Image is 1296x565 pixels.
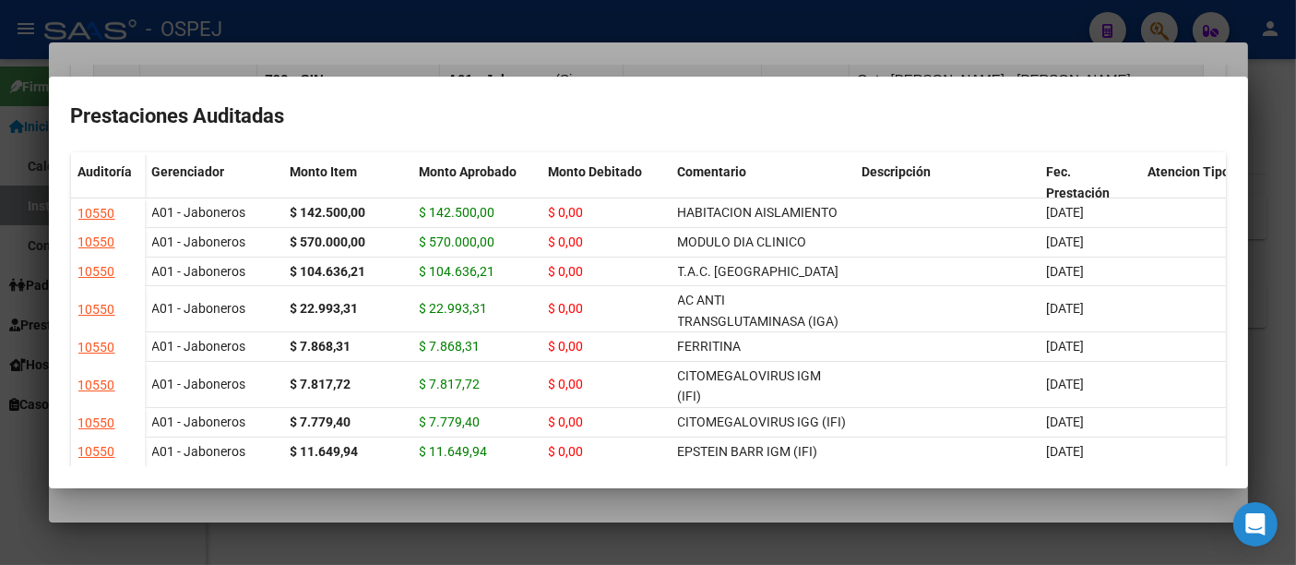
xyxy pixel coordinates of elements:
[420,415,481,429] span: $ 7.779,40
[549,415,584,429] span: $ 0,00
[1141,152,1242,230] datatable-header-cell: Atencion Tipo
[152,377,246,391] span: A01 - Jaboneros
[1047,164,1111,200] span: Fec. Prestación
[152,339,246,354] span: A01 - Jaboneros
[78,337,115,358] div: 10550
[678,264,839,279] span: T.A.C. [GEOGRAPHIC_DATA]
[152,444,246,459] span: A01 - Jaboneros
[1047,301,1085,316] span: [DATE]
[1148,164,1231,179] span: Atencion Tipo
[549,444,584,459] span: $ 0,00
[78,299,115,320] div: 10550
[152,415,246,429] span: A01 - Jaboneros
[78,261,115,282] div: 10550
[862,164,932,179] span: Descripción
[291,444,359,459] strong: $ 11.649,94
[855,152,1040,230] datatable-header-cell: Descripción
[152,234,246,249] span: A01 - Jaboneros
[291,164,358,179] span: Monto Item
[78,413,115,434] div: 10550
[1047,264,1085,279] span: [DATE]
[1040,152,1141,230] datatable-header-cell: Fec. Prestación
[1047,339,1085,354] span: [DATE]
[549,234,584,249] span: $ 0,00
[420,234,495,249] span: $ 570.000,00
[1047,234,1085,249] span: [DATE]
[420,301,488,316] span: $ 22.993,31
[283,152,412,230] datatable-header-cell: Monto Item
[1047,444,1085,459] span: [DATE]
[420,444,488,459] span: $ 11.649,94
[291,377,351,391] strong: $ 7.817,72
[678,415,847,429] span: CITOMEGALOVIRUS IGG (IFI)
[71,152,145,230] datatable-header-cell: Auditoría
[420,205,495,220] span: $ 142.500,00
[1047,377,1085,391] span: [DATE]
[420,339,481,354] span: $ 7.868,31
[549,264,584,279] span: $ 0,00
[671,152,855,230] datatable-header-cell: Comentario
[678,293,839,329] span: AC ANTI TRANSGLUTAMINASA (IGA)
[291,234,366,249] strong: $ 570.000,00
[549,164,643,179] span: Monto Debitado
[678,368,822,404] span: CITOMEGALOVIRUS IGM (IFI)
[145,152,283,230] datatable-header-cell: Gerenciador
[78,232,115,253] div: 10550
[549,339,584,354] span: $ 0,00
[678,234,807,249] span: MODULO DIA CLINICO
[152,264,246,279] span: A01 - Jaboneros
[291,301,359,316] strong: $ 22.993,31
[291,415,351,429] strong: $ 7.779,40
[549,301,584,316] span: $ 0,00
[420,264,495,279] span: $ 104.636,21
[152,205,246,220] span: A01 - Jaboneros
[549,205,584,220] span: $ 0,00
[78,441,115,463] div: 10550
[420,377,481,391] span: $ 7.817,72
[412,152,541,230] datatable-header-cell: Monto Aprobado
[291,264,366,279] strong: $ 104.636,21
[549,377,584,391] span: $ 0,00
[678,164,747,179] span: Comentario
[1047,205,1085,220] span: [DATE]
[678,205,838,220] span: HABITACION AISLAMIENTO
[152,301,246,316] span: A01 - Jaboneros
[678,444,818,459] span: EPSTEIN BARR IGM (IFI)
[1233,502,1278,547] div: Open Intercom Messenger
[78,375,115,396] div: 10550
[541,152,671,230] datatable-header-cell: Monto Debitado
[420,164,517,179] span: Monto Aprobado
[291,339,351,354] strong: $ 7.868,31
[678,339,742,354] span: FERRITINA
[78,203,115,224] div: 10550
[152,164,225,179] span: Gerenciador
[1047,415,1085,429] span: [DATE]
[71,99,1226,134] h2: Prestaciones Auditadas
[78,164,133,179] span: Auditoría
[291,205,366,220] strong: $ 142.500,00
